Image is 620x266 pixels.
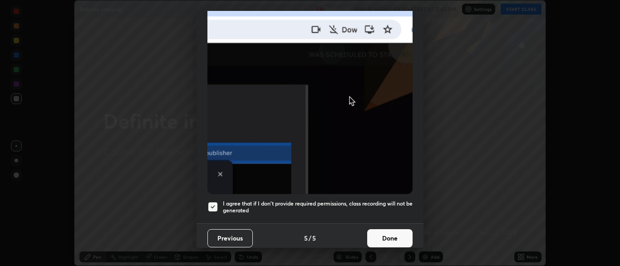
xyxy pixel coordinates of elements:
[304,233,308,243] h4: 5
[309,233,311,243] h4: /
[223,200,413,214] h5: I agree that if I don't provide required permissions, class recording will not be generated
[312,233,316,243] h4: 5
[367,229,413,247] button: Done
[207,229,253,247] button: Previous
